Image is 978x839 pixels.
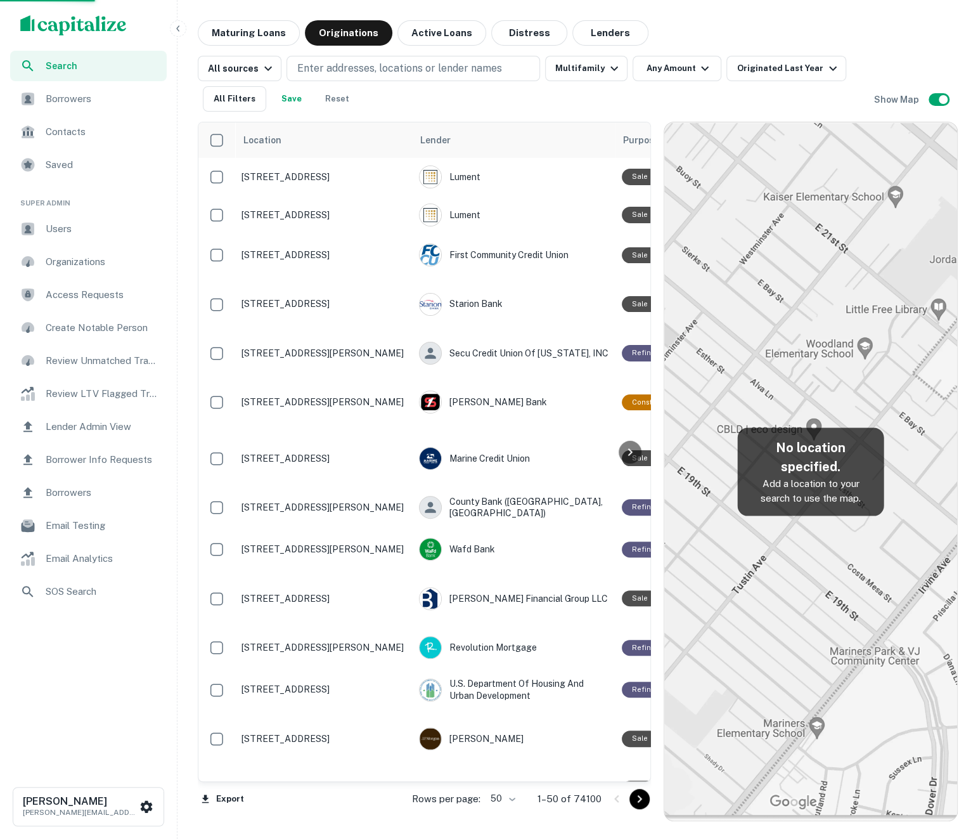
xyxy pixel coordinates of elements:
[419,447,609,470] div: Marine Credit Union
[241,298,406,309] p: [STREET_ADDRESS]
[633,56,721,81] button: Any Amount
[419,636,609,659] div: Revolution Mortgage
[419,204,609,226] div: Lument
[241,249,406,261] p: [STREET_ADDRESS]
[664,122,957,821] img: map-placeholder.webp
[241,453,406,464] p: [STREET_ADDRESS]
[10,313,167,343] a: Create Notable Person
[10,511,167,541] a: Email Testing
[10,150,167,180] a: Saved
[491,20,567,46] button: Distress
[46,157,159,172] span: Saved
[241,209,406,221] p: [STREET_ADDRESS]
[420,588,441,609] img: picture
[419,244,609,266] div: First Community Credit Union
[629,789,650,809] button: Go to next page
[241,593,406,604] p: [STREET_ADDRESS]
[419,727,609,750] div: [PERSON_NAME]
[419,496,609,519] div: County Bank ([GEOGRAPHIC_DATA], [GEOGRAPHIC_DATA])
[46,419,159,434] span: Lender Admin View
[241,642,406,653] p: [STREET_ADDRESS][PERSON_NAME]
[10,247,167,277] a: Organizations
[420,679,441,701] img: picture
[419,166,609,188] div: Lument
[413,122,615,158] th: Lender
[241,396,406,408] p: [STREET_ADDRESS][PERSON_NAME]
[10,445,167,475] div: Borrower Info Requests
[23,807,137,818] p: [PERSON_NAME][EMAIL_ADDRESS][DOMAIN_NAME]
[46,59,159,73] span: Search
[297,61,502,76] p: Enter addresses, locations or lender names
[235,122,413,158] th: Location
[420,448,441,469] img: picture
[20,15,127,36] img: capitalize-logo.png
[420,391,441,413] img: picture
[420,166,441,188] img: picture
[241,684,406,695] p: [STREET_ADDRESS]
[419,391,609,413] div: [PERSON_NAME] Bank
[10,379,167,409] a: Review LTV Flagged Transactions
[198,20,300,46] button: Maturing Loans
[23,797,137,807] h6: [PERSON_NAME]
[10,117,167,147] div: Contacts
[412,791,480,807] p: Rows per page:
[208,61,276,76] div: All sources
[241,171,406,183] p: [STREET_ADDRESS]
[420,133,451,148] span: Lender
[420,728,441,750] img: picture
[10,478,167,508] a: Borrowers
[46,551,159,566] span: Email Analytics
[10,346,167,376] a: Review Unmatched Transactions
[286,56,540,81] button: Enter addresses, locations or lender names
[10,412,167,442] a: Lender Admin View
[420,244,441,266] img: picture
[419,678,609,701] div: U.s. Department Of Housing And Urban Development
[397,20,486,46] button: Active Loans
[10,214,167,244] a: Users
[420,538,441,560] img: picture
[10,84,167,114] a: Borrowers
[46,124,159,140] span: Contacts
[13,787,164,826] button: [PERSON_NAME][PERSON_NAME][EMAIL_ADDRESS][DOMAIN_NAME]
[419,293,609,316] div: Starion Bank
[615,122,741,158] th: Purpose
[915,697,978,758] iframe: Chat Widget
[420,204,441,226] img: picture
[419,587,609,610] div: [PERSON_NAME] Financial Group LLC
[203,86,266,112] button: All Filters
[46,254,159,270] span: Organizations
[46,221,159,237] span: Users
[419,538,609,561] div: Wafd Bank
[241,543,406,555] p: [STREET_ADDRESS][PERSON_NAME]
[747,438,873,476] h5: No location specified.
[241,502,406,513] p: [STREET_ADDRESS][PERSON_NAME]
[10,576,167,607] a: SOS Search
[46,91,159,107] span: Borrowers
[46,353,159,368] span: Review Unmatched Transactions
[486,790,517,808] div: 50
[10,183,167,214] li: Super Admin
[271,86,312,112] button: Save your search to get updates of matches that match your search criteria.
[10,543,167,574] a: Email Analytics
[10,51,167,81] a: Search
[46,518,159,533] span: Email Testing
[198,790,247,809] button: Export
[241,348,406,359] p: [STREET_ADDRESS][PERSON_NAME]
[420,637,441,658] img: picture
[46,584,159,599] span: SOS Search
[10,280,167,310] a: Access Requests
